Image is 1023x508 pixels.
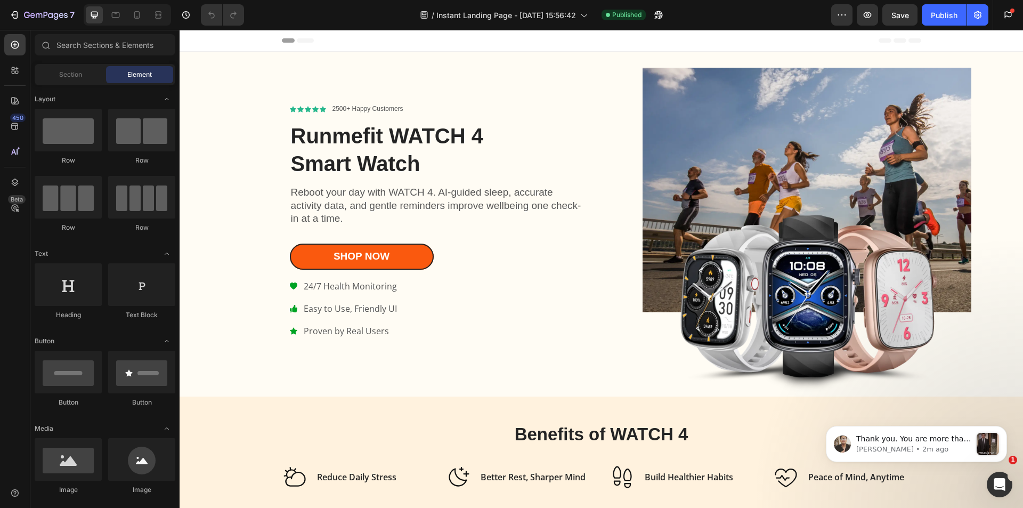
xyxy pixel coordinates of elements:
[810,405,1023,479] iframe: Intercom notifications message
[464,441,578,454] h3: Build Healthier Habits
[158,420,175,437] span: Toggle open
[102,392,742,417] h2: Benefits of WATCH 4
[612,10,642,20] span: Published
[628,441,742,454] h3: Peace of Mind, Anytime
[59,70,82,79] span: Section
[35,485,102,495] div: Image
[201,4,244,26] div: Undo/Redo
[158,245,175,262] span: Toggle open
[432,10,434,21] span: /
[108,485,175,495] div: Image
[158,333,175,350] span: Toggle open
[35,398,102,407] div: Button
[436,10,576,21] span: Instant Landing Page - [DATE] 15:56:42
[931,10,957,21] div: Publish
[35,34,175,55] input: Search Sections & Elements
[882,4,918,26] button: Save
[10,114,26,122] div: 450
[922,4,967,26] button: Publish
[108,398,175,407] div: Button
[891,11,909,20] span: Save
[127,70,152,79] span: Element
[463,38,792,367] img: gempages_581000803754443689-f6d9f0df-d433-4c32-997a-9439e246e2f1.webp
[8,195,26,204] div: Beta
[35,249,48,259] span: Text
[987,472,1012,497] iframe: Intercom live chat
[35,424,53,433] span: Media
[108,156,175,165] div: Row
[70,9,75,21] p: 7
[4,4,79,26] button: 7
[35,156,102,165] div: Row
[35,94,55,104] span: Layout
[180,30,1023,508] iframe: Design area
[108,310,175,320] div: Text Block
[1009,456,1017,464] span: 1
[158,91,175,108] span: Toggle open
[300,441,414,454] h3: Better Rest, Sharper Mind
[136,441,250,454] h3: Reduce Daily Stress
[35,223,102,232] div: Row
[108,223,175,232] div: Row
[35,310,102,320] div: Heading
[35,336,54,346] span: Button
